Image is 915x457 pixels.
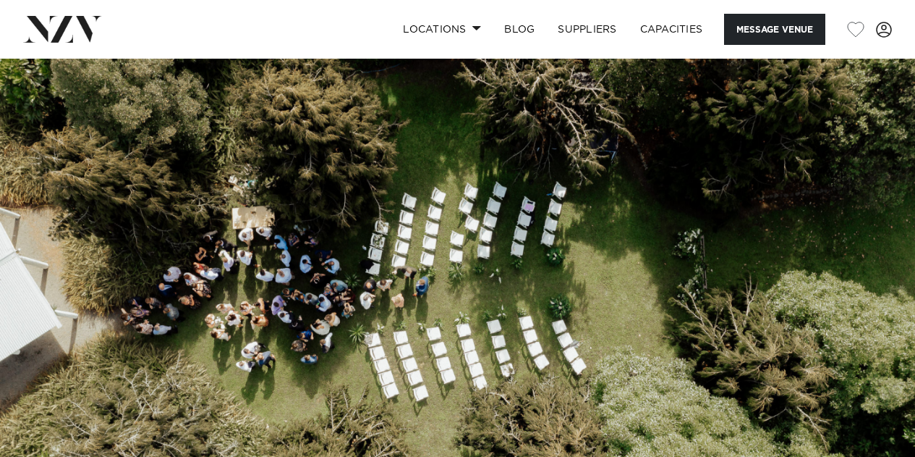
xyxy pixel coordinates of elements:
[391,14,493,45] a: Locations
[629,14,715,45] a: Capacities
[546,14,628,45] a: SUPPLIERS
[724,14,825,45] button: Message Venue
[493,14,546,45] a: BLOG
[23,16,102,42] img: nzv-logo.png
